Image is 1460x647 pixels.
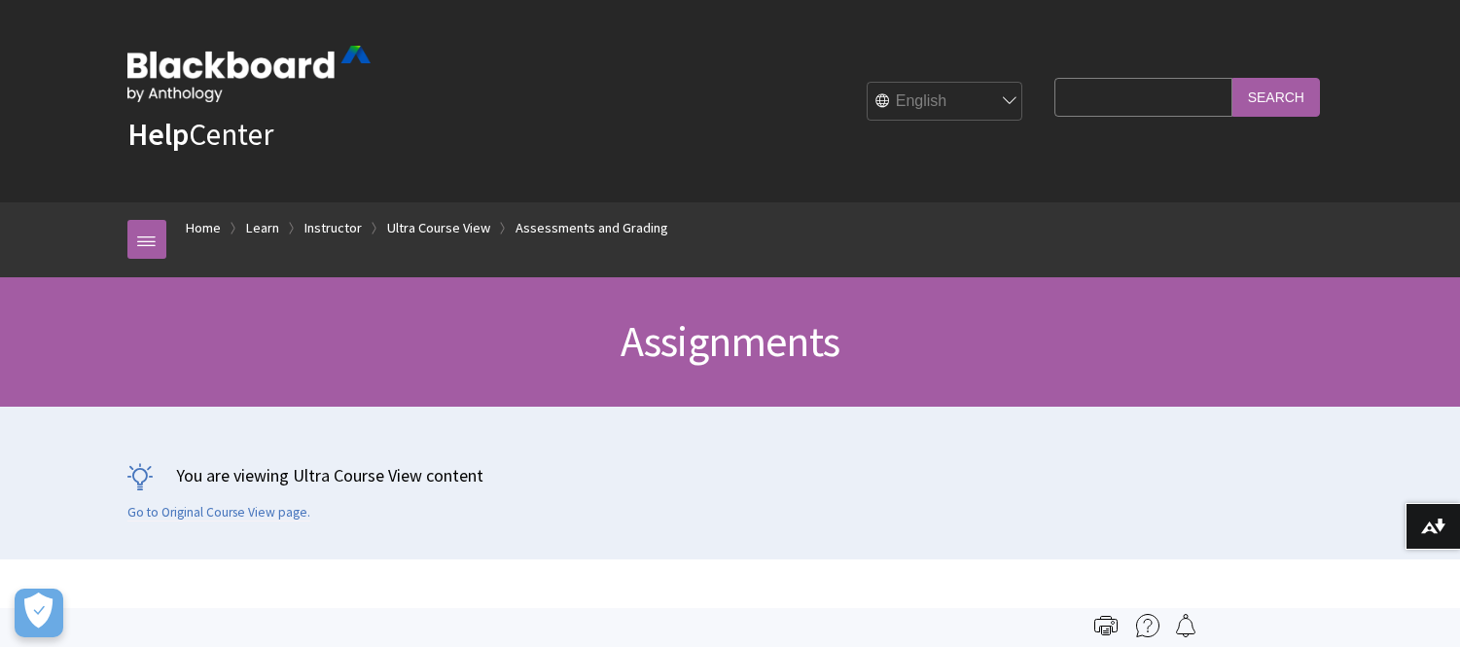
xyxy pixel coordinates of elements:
[246,216,279,240] a: Learn
[15,589,63,637] button: Open Preferences
[127,463,1334,487] p: You are viewing Ultra Course View content
[127,504,310,521] a: Go to Original Course View page.
[516,216,668,240] a: Assessments and Grading
[387,216,490,240] a: Ultra Course View
[127,46,371,102] img: Blackboard by Anthology
[621,314,839,368] span: Assignments
[186,216,221,240] a: Home
[868,83,1023,122] select: Site Language Selector
[127,115,189,154] strong: Help
[1136,614,1159,637] img: More help
[1232,78,1320,116] input: Search
[1174,614,1197,637] img: Follow this page
[127,115,273,154] a: HelpCenter
[1094,614,1118,637] img: Print
[304,216,362,240] a: Instructor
